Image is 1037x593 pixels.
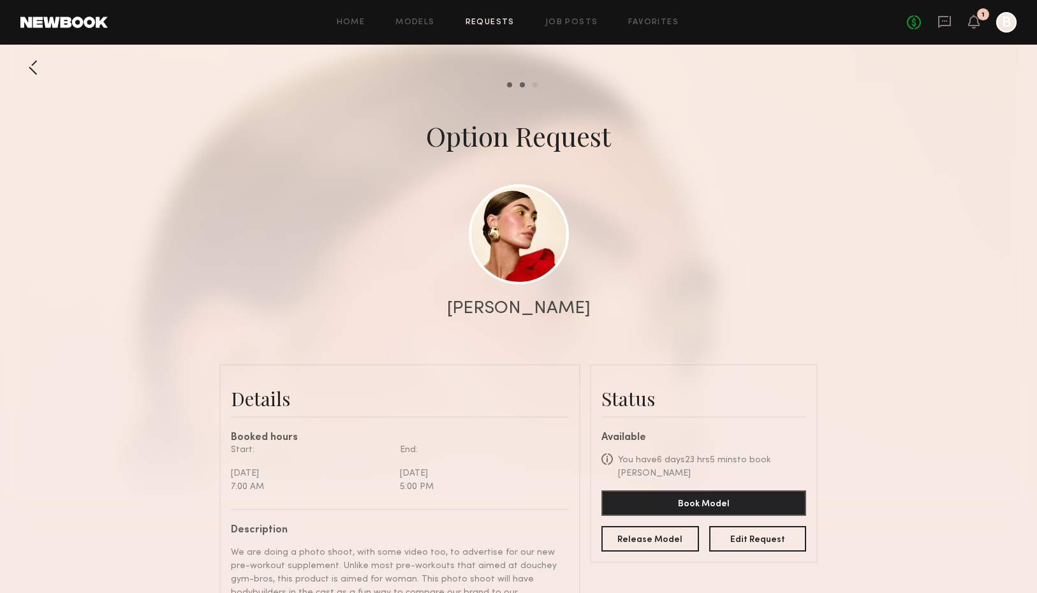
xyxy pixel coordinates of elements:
[447,300,591,318] div: [PERSON_NAME]
[601,386,806,411] div: Status
[231,433,569,443] div: Booked hours
[231,467,390,480] div: [DATE]
[400,467,559,480] div: [DATE]
[601,490,806,516] button: Book Model
[628,18,679,27] a: Favorites
[982,11,985,18] div: 1
[426,118,611,154] div: Option Request
[231,480,390,494] div: 7:00 AM
[996,12,1017,33] a: B
[400,480,559,494] div: 5:00 PM
[231,386,569,411] div: Details
[400,443,559,457] div: End:
[601,526,699,552] button: Release Model
[337,18,365,27] a: Home
[231,525,559,536] div: Description
[466,18,515,27] a: Requests
[601,433,806,443] div: Available
[395,18,434,27] a: Models
[545,18,598,27] a: Job Posts
[709,526,807,552] button: Edit Request
[618,453,806,480] div: You have 6 days 23 hrs 5 mins to book [PERSON_NAME]
[231,443,390,457] div: Start:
